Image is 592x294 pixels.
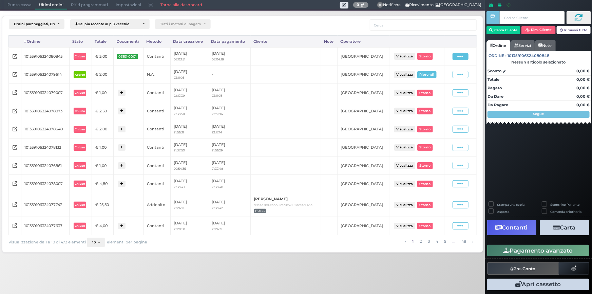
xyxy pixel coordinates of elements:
[497,202,524,207] label: Stampa una copia
[510,40,535,51] a: Servizi
[486,40,510,51] a: Ordine
[533,112,544,116] strong: Segue
[157,0,206,10] a: Torna alla dashboard
[75,164,85,167] b: Chiuso
[488,103,508,107] strong: Da Pagare
[174,94,185,97] small: 22:17:39
[208,47,251,66] td: [DATE]
[208,120,251,139] td: [DATE]
[338,102,390,120] td: [GEOGRAPHIC_DATA]
[487,262,559,275] button: Pre-Conto
[338,193,390,217] td: [GEOGRAPHIC_DATA]
[208,36,251,47] div: Data pagamento
[486,26,521,34] button: Cerca Cliente
[576,94,590,99] strong: 0,00 €
[170,84,208,102] td: [DATE]
[92,84,114,102] td: € 1,00
[338,66,390,84] td: [GEOGRAPHIC_DATA]
[144,36,170,47] div: Metodo
[114,36,144,47] div: Documenti
[487,279,589,290] button: Apri cassetto
[174,148,185,152] small: 21:37:50
[9,19,64,29] button: Ordini parcheggiati, Ordini aperti, Ordini chiusi
[144,47,170,66] td: Contanti
[174,76,184,79] small: 23:11:05
[21,47,69,66] td: 101359106324080845
[208,193,251,217] td: [DATE]
[508,53,550,59] span: 101359106324080848
[170,36,208,47] div: Data creazione
[69,36,92,47] div: Stato
[170,102,208,120] td: [DATE]
[434,238,440,245] a: alla pagina 4
[144,102,170,120] td: Contanti
[254,209,267,213] span: HOTEL
[488,68,501,74] strong: Sconto
[394,162,415,169] button: Visualizza
[67,0,112,10] span: Ritiri programmati
[489,53,507,59] span: Ordine :
[170,193,208,217] td: [DATE]
[212,185,223,189] small: 21:35:48
[92,36,114,47] div: Totale
[417,71,437,78] button: Riprendi
[75,182,85,185] b: Chiuso
[338,84,390,102] td: [GEOGRAPHIC_DATA]
[112,0,145,10] span: Impostazioni
[21,84,69,102] td: 101359106324079007
[92,66,114,84] td: € 2,00
[535,40,555,51] a: Note
[174,227,185,231] small: 21:20:58
[92,193,114,217] td: € 25,50
[144,217,170,235] td: Contanti
[170,47,208,66] td: [DATE]
[576,103,590,107] strong: 0,00 €
[14,22,55,26] div: Ordini parcheggiati, Ordini aperti, Ordini chiusi
[338,139,390,157] td: [GEOGRAPHIC_DATA]
[21,36,69,47] div: #Ordine
[417,162,433,169] button: Storno
[144,175,170,193] td: Contanti
[75,55,85,58] b: Chiuso
[338,47,390,66] td: [GEOGRAPHIC_DATA]
[417,223,433,229] button: Storno
[394,53,415,59] button: Visualizza
[92,217,114,235] td: € 4,00
[576,86,590,90] strong: 0,00 €
[21,66,69,84] td: 101359106324079614
[8,238,86,246] span: Visualizzazione da 1 a 10 di 473 elementi
[394,90,415,96] button: Visualizza
[576,69,590,73] strong: 0,00 €
[92,175,114,193] td: € 4,80
[174,57,185,61] small: 07:03:51
[92,102,114,120] td: € 2,50
[338,157,390,175] td: [GEOGRAPHIC_DATA]
[417,181,433,187] button: Storno
[170,66,208,84] td: [DATE]
[155,19,211,29] button: Tutti i metodi di pagamento
[212,227,222,231] small: 21:24:19
[208,217,251,235] td: [DATE]
[208,84,251,102] td: [DATE]
[487,220,536,235] button: Contanti
[417,202,433,208] button: Storno
[410,238,415,245] a: alla pagina 1
[21,175,69,193] td: 101359106324078007
[144,120,170,139] td: Contanti
[208,139,251,157] td: [DATE]
[92,157,114,175] td: € 1,00
[21,157,69,175] td: 101359106324076861
[417,144,433,151] button: Storno
[540,220,589,235] button: Carta
[21,120,69,139] td: 101359106324078640
[144,66,170,84] td: N.A.
[576,77,590,82] strong: 0,00 €
[160,22,201,26] div: Tutti i metodi di pagamento
[497,209,510,214] label: Asporto
[144,193,170,217] td: Addebito
[357,2,359,7] b: 0
[170,120,208,139] td: [DATE]
[212,130,222,134] small: 22:17:14
[21,139,69,157] td: 101359106324078132
[208,157,251,175] td: [DATE]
